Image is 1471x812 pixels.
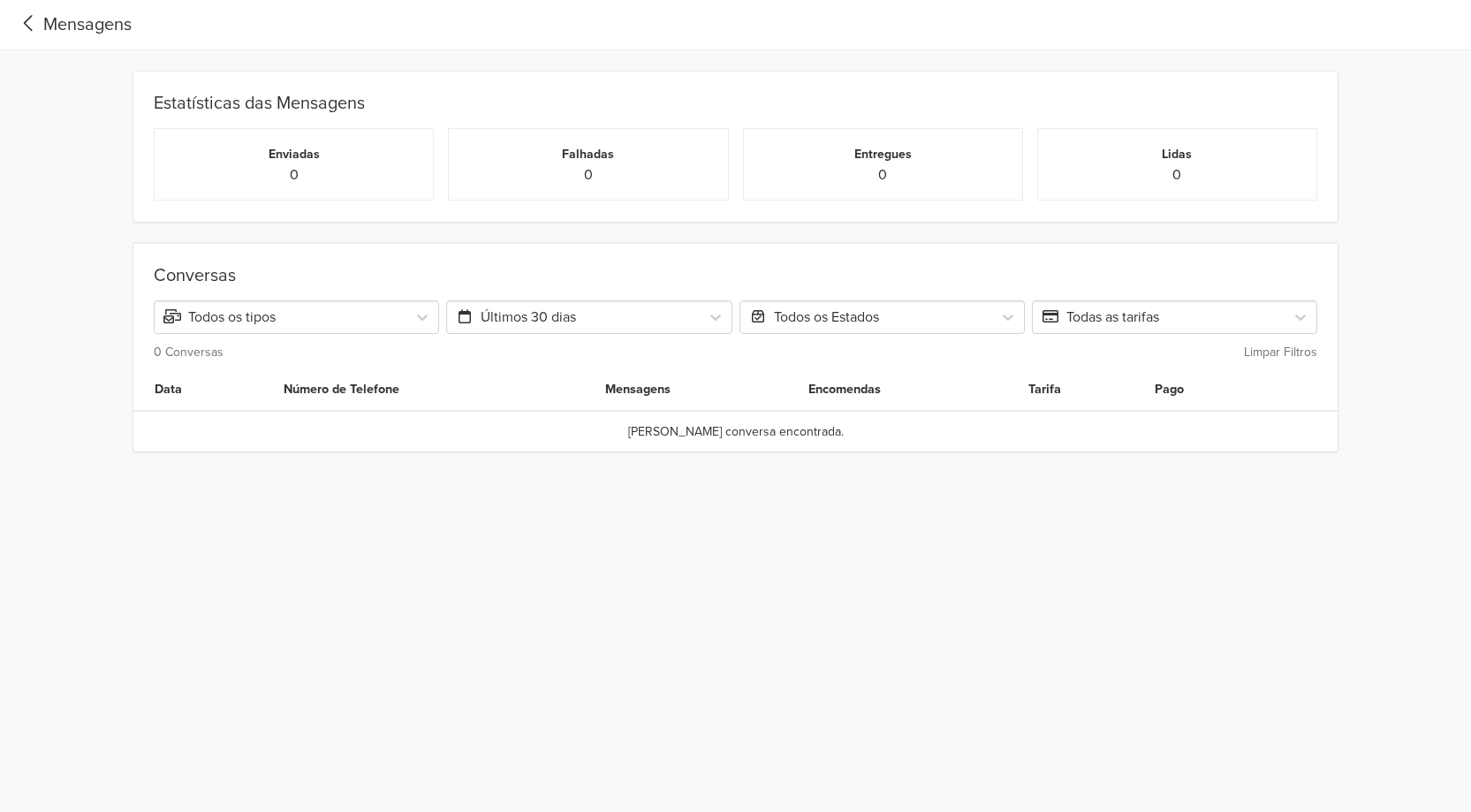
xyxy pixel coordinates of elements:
th: Mensagens [595,369,798,411]
small: Entregues [854,147,912,162]
th: Tarifa [1018,369,1144,411]
th: Número de Telefone [273,369,595,411]
small: Lidas [1162,147,1192,162]
span: Últimos 30 dias [456,308,576,326]
small: Falhadas [562,147,614,162]
div: Conversas [154,265,1317,293]
p: 0 [758,164,1008,186]
th: Pago [1144,369,1262,411]
small: 0 Conversas [154,345,224,360]
a: Mensagens [14,11,132,38]
span: Todos os Estados [749,308,879,326]
small: Enviadas [269,147,320,162]
div: Estatísticas das Mensagens [147,72,1324,121]
th: Data [133,369,272,411]
p: 0 [169,164,419,186]
small: Limpar Filtros [1244,345,1317,360]
p: 0 [1052,164,1302,186]
span: Todas as tarifas [1042,308,1159,326]
span: [PERSON_NAME] conversa encontrada. [628,422,844,441]
span: Todos os tipos [163,308,276,326]
p: 0 [463,164,713,186]
th: Encomendas [798,369,1018,411]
